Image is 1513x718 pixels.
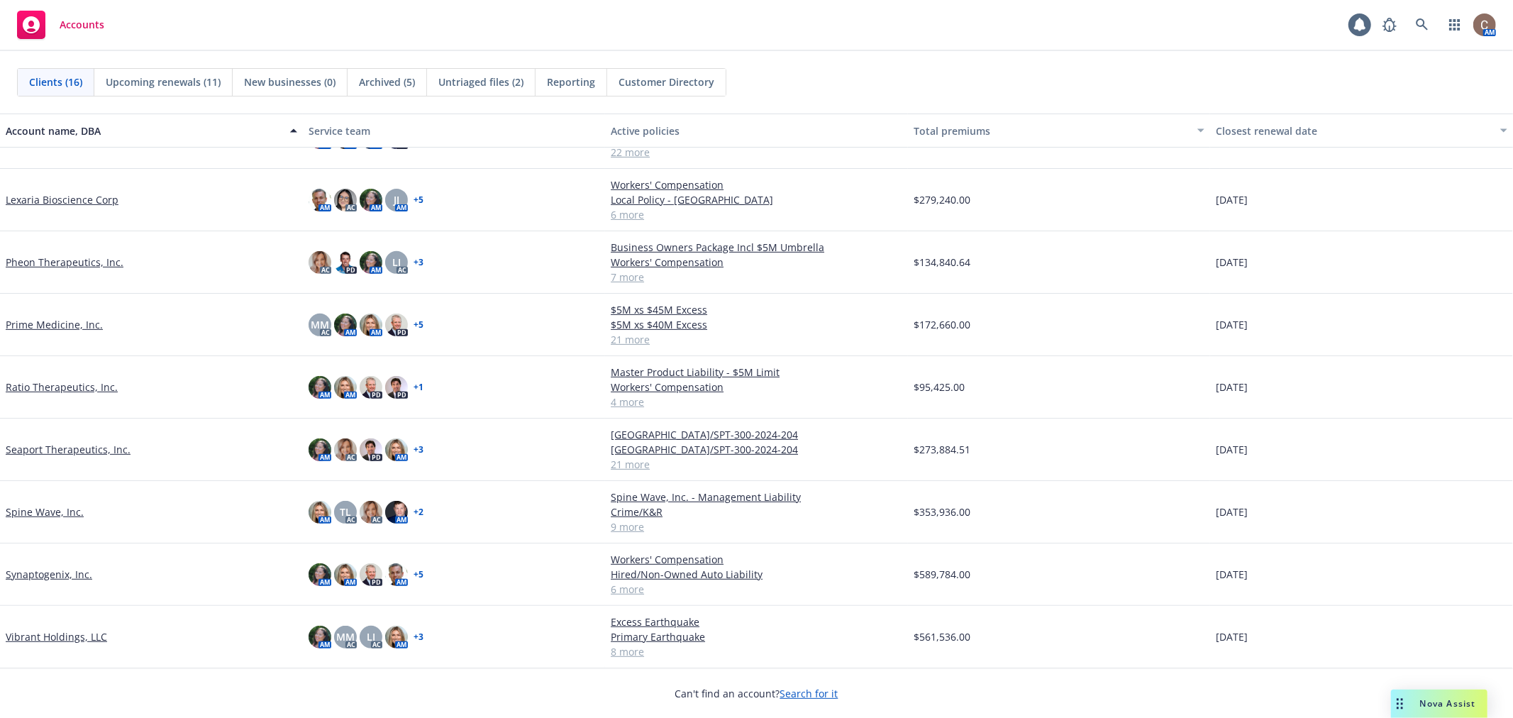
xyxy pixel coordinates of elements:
[619,74,714,89] span: Customer Directory
[6,442,131,457] a: Seaport Therapeutics, Inc.
[675,686,838,701] span: Can't find an account?
[6,255,123,270] a: Pheon Therapeutics, Inc.
[1216,317,1248,332] span: [DATE]
[414,383,423,392] a: + 1
[611,490,902,504] a: Spine Wave, Inc. - Management Liability
[914,192,970,207] span: $279,240.00
[1216,255,1248,270] span: [DATE]
[611,302,902,317] a: $5M xs $45M Excess
[385,626,408,648] img: photo
[303,114,606,148] button: Service team
[1216,504,1248,519] span: [DATE]
[414,570,423,579] a: + 5
[6,317,103,332] a: Prime Medicine, Inc.
[106,74,221,89] span: Upcoming renewals (11)
[367,629,375,644] span: LI
[914,317,970,332] span: $172,660.00
[547,74,595,89] span: Reporting
[385,376,408,399] img: photo
[360,251,382,274] img: photo
[611,317,902,332] a: $5M xs $40M Excess
[334,314,357,336] img: photo
[309,438,331,461] img: photo
[360,189,382,211] img: photo
[611,394,902,409] a: 4 more
[1216,567,1248,582] span: [DATE]
[29,74,82,89] span: Clients (16)
[6,629,107,644] a: Vibrant Holdings, LLC
[1216,380,1248,394] span: [DATE]
[1216,629,1248,644] span: [DATE]
[309,626,331,648] img: photo
[309,123,600,138] div: Service team
[392,255,401,270] span: LI
[914,255,970,270] span: $134,840.64
[1210,114,1513,148] button: Closest renewal date
[334,563,357,586] img: photo
[6,504,84,519] a: Spine Wave, Inc.
[1441,11,1469,39] a: Switch app
[334,251,357,274] img: photo
[611,614,902,629] a: Excess Earthquake
[611,145,902,160] a: 22 more
[914,123,1190,138] div: Total premiums
[309,563,331,586] img: photo
[311,317,329,332] span: MM
[385,501,408,524] img: photo
[611,644,902,659] a: 8 more
[6,567,92,582] a: Synaptogenix, Inc.
[309,376,331,399] img: photo
[1216,192,1248,207] span: [DATE]
[309,501,331,524] img: photo
[611,504,902,519] a: Crime/K&R
[385,563,408,586] img: photo
[1391,690,1487,718] button: Nova Assist
[385,314,408,336] img: photo
[414,321,423,329] a: + 5
[438,74,523,89] span: Untriaged files (2)
[360,314,382,336] img: photo
[611,552,902,567] a: Workers' Compensation
[611,270,902,285] a: 7 more
[6,123,282,138] div: Account name, DBA
[780,687,838,700] a: Search for it
[914,629,970,644] span: $561,536.00
[60,19,104,31] span: Accounts
[1391,690,1409,718] div: Drag to move
[611,240,902,255] a: Business Owners Package Incl $5M Umbrella
[334,189,357,211] img: photo
[6,380,118,394] a: Ratio Therapeutics, Inc.
[334,438,357,461] img: photo
[914,442,970,457] span: $273,884.51
[611,582,902,597] a: 6 more
[611,427,902,442] a: [GEOGRAPHIC_DATA]/SPT-300-2024-204
[1216,442,1248,457] span: [DATE]
[359,74,415,89] span: Archived (5)
[394,192,399,207] span: JJ
[360,376,382,399] img: photo
[1473,13,1496,36] img: photo
[385,438,408,461] img: photo
[914,567,970,582] span: $589,784.00
[1375,11,1404,39] a: Report a Bug
[611,123,902,138] div: Active policies
[1408,11,1436,39] a: Search
[6,192,118,207] a: Lexaria Bioscience Corp
[334,376,357,399] img: photo
[611,457,902,472] a: 21 more
[914,504,970,519] span: $353,936.00
[360,563,382,586] img: photo
[309,189,331,211] img: photo
[360,438,382,461] img: photo
[611,365,902,380] a: Master Product Liability - $5M Limit
[605,114,908,148] button: Active policies
[414,258,423,267] a: + 3
[360,501,382,524] img: photo
[1420,697,1476,709] span: Nova Assist
[611,207,902,222] a: 6 more
[11,5,110,45] a: Accounts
